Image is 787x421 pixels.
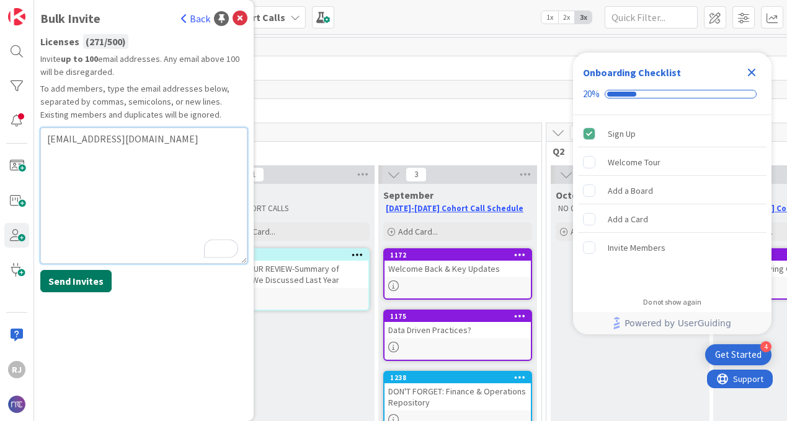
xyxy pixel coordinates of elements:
div: ( 271 / 500 ) [83,34,128,49]
p: NO COHORT CALLS [223,204,367,214]
div: Open Get Started checklist, remaining modules: 4 [705,344,771,365]
b: up to 100 [61,53,98,64]
div: Close Checklist [742,63,762,82]
div: 1175 [385,311,531,322]
a: 1172Welcome Back & Key Updates [383,248,532,300]
img: Visit kanbanzone.com [8,8,25,25]
div: Do not show again [643,297,701,307]
div: Checklist progress: 20% [583,89,762,100]
div: Add a Card [608,212,648,227]
div: FOR YOUR REVIEW-Summary of Topics We Discussed Last Year [222,261,368,288]
span: 1 [570,125,591,140]
div: 1175Data Driven Practices? [385,311,531,338]
div: Welcome Back & Key Updates [385,261,531,277]
div: Sign Up [608,126,636,141]
div: 1163 [228,251,368,259]
span: Q1 [55,145,526,157]
div: Footer [573,312,771,334]
div: Data Driven Practices? [385,322,531,338]
div: 1163FOR YOUR REVIEW-Summary of Topics We Discussed Last Year [222,250,368,288]
div: 1238 [390,373,531,382]
span: 1x [541,11,558,24]
span: Add Card... [398,226,438,237]
a: Back [181,11,210,26]
a: [DATE]-[DATE] Cohort Call Schedule [386,203,523,214]
div: Checklist items [573,115,771,289]
div: Onboarding Checklist [583,65,681,80]
div: Sign Up is complete. [578,120,767,147]
div: 4 [760,341,771,352]
div: 1175 [390,312,531,321]
span: Support [26,2,56,17]
div: Invite Members is incomplete. [578,234,767,261]
span: 3 [406,167,427,182]
div: To add members, type the email addresses below, separated by commas, semicolons, or new lines. Ex... [40,82,247,121]
span: 1 [243,167,264,182]
button: Send Invites [40,270,112,292]
input: Quick Filter... [605,6,698,28]
div: 1172Welcome Back & Key Updates [385,250,531,277]
span: Add Card... [236,226,275,237]
div: Invite Members [608,240,665,255]
div: Checklist Container [573,53,771,334]
div: RJ [8,361,25,378]
a: 1175Data Driven Practices? [383,310,532,361]
div: Welcome Tour [608,155,660,170]
span: Licenses [40,34,79,49]
a: Powered by UserGuiding [579,312,765,334]
div: Invite email addresses. Any email above 100 will be disregarded. [40,53,247,79]
div: Add a Board is incomplete. [578,177,767,204]
span: September [383,189,434,201]
div: DON'T FORGET: Finance & Operations Repository [385,383,531,410]
div: Add a Card is incomplete. [578,206,767,233]
span: Powered by UserGuiding [625,316,731,331]
div: 1172 [385,250,531,261]
p: NO COHORT CALLS [558,204,702,214]
span: 2x [558,11,575,24]
div: 1163 [222,250,368,261]
img: avatar [8,396,25,413]
span: 3x [575,11,592,24]
div: 1238DON'T FORGET: Finance & Operations Repository [385,372,531,410]
div: Bulk Invite [40,9,100,28]
span: Add Card... [571,226,610,237]
div: 1172 [390,251,531,259]
span: October [556,189,593,201]
div: 20% [583,89,600,100]
a: 1163FOR YOUR REVIEW-Summary of Topics We Discussed Last Year [221,248,370,311]
textarea: To enrich screen reader interactions, please activate Accessibility in Grammarly extension settings [40,128,247,264]
div: Add a Board [608,183,653,198]
div: 1238 [385,372,531,383]
div: Welcome Tour is incomplete. [578,149,767,176]
div: Get Started [715,349,762,361]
